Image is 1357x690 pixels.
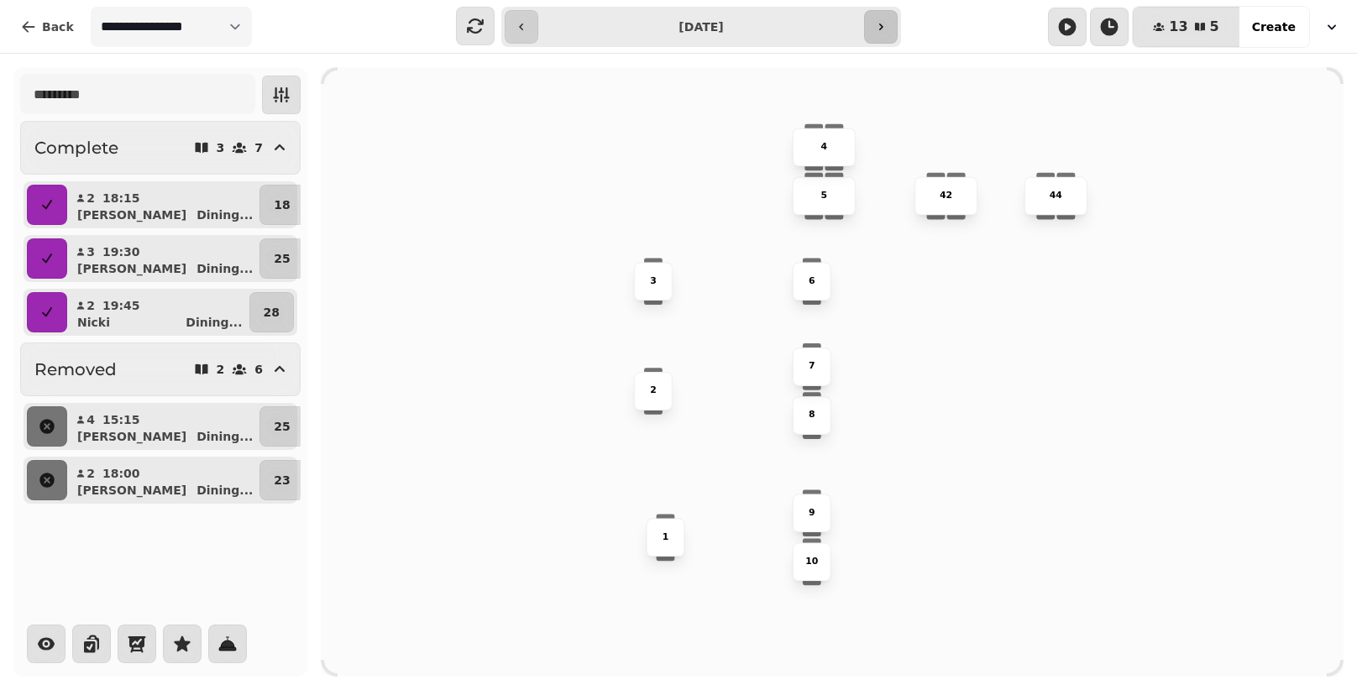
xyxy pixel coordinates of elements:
p: 2 [217,363,225,375]
button: 25 [259,406,304,447]
p: 4 [86,411,96,428]
span: 5 [1210,20,1219,34]
p: 19:45 [102,297,140,314]
p: Dining ... [196,206,253,223]
p: 6 [254,363,263,375]
p: 18:00 [102,465,140,482]
button: 219:45NickiDining... [71,292,246,332]
button: 319:30[PERSON_NAME]Dining... [71,238,256,279]
button: 218:15[PERSON_NAME]Dining... [71,185,256,225]
p: 3 [650,274,657,288]
button: 218:00[PERSON_NAME]Dining... [71,460,256,500]
p: 28 [264,304,280,321]
p: Dining ... [186,314,242,331]
p: 2 [86,465,96,482]
p: Dining ... [196,482,253,499]
p: 3 [86,243,96,260]
p: 7 [254,142,263,154]
p: 44 [1050,189,1062,202]
p: 2 [86,190,96,206]
p: 23 [274,472,290,489]
p: 5 [821,189,828,202]
button: 28 [249,292,294,332]
p: 15:15 [102,411,140,428]
button: Create [1239,7,1309,47]
span: Back [42,21,74,33]
p: 3 [217,142,225,154]
p: 18:15 [102,190,140,206]
span: Create [1252,21,1296,33]
p: 10 [805,555,818,568]
p: 42 [940,189,952,202]
p: 25 [274,418,290,435]
h2: Complete [34,136,118,159]
p: Dining ... [196,260,253,277]
button: 23 [259,460,304,500]
button: Complete37 [20,121,301,175]
p: 8 [809,409,815,422]
button: 415:15[PERSON_NAME]Dining... [71,406,256,447]
button: Back [7,7,87,47]
p: 4 [821,140,828,154]
p: 18 [274,196,290,213]
p: 2 [86,297,96,314]
p: 25 [274,250,290,267]
p: Dining ... [196,428,253,445]
p: 7 [809,360,815,374]
p: 1 [663,531,669,544]
p: [PERSON_NAME] [77,428,186,445]
button: 18 [259,185,304,225]
p: 2 [650,384,657,398]
p: 6 [809,274,815,288]
p: 9 [809,506,815,520]
button: Removed26 [20,342,301,396]
p: Nicki [77,314,110,331]
button: 135 [1133,7,1239,47]
p: 19:30 [102,243,140,260]
span: 13 [1169,20,1187,34]
p: [PERSON_NAME] [77,482,186,499]
button: 25 [259,238,304,279]
p: [PERSON_NAME] [77,260,186,277]
h2: Removed [34,358,117,381]
p: [PERSON_NAME] [77,206,186,223]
